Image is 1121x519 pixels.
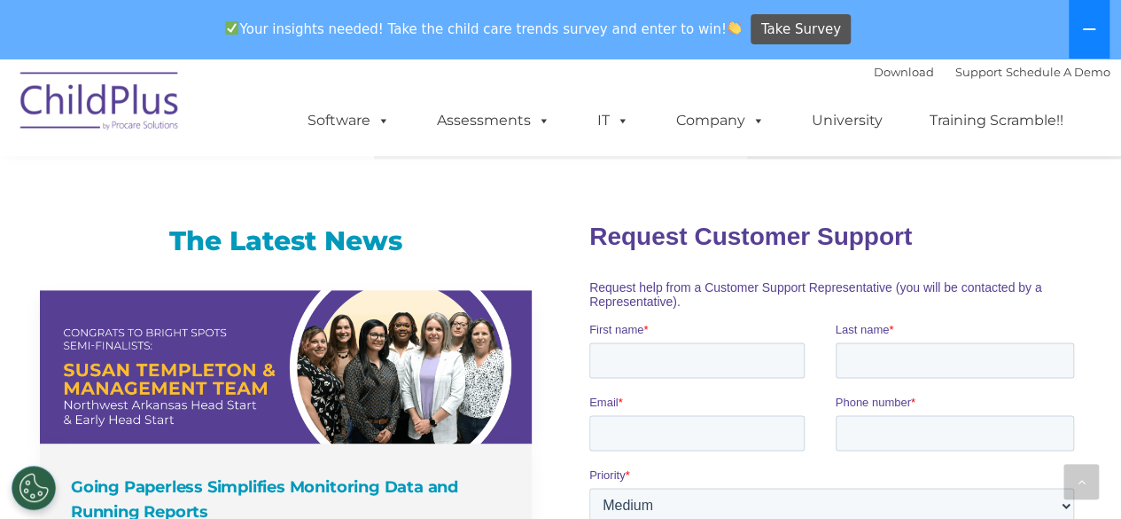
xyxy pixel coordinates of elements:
[246,190,322,203] span: Phone number
[218,12,749,46] span: Your insights needed! Take the child care trends survey and enter to win!
[761,14,841,45] span: Take Survey
[912,103,1081,138] a: Training Scramble!!
[419,103,568,138] a: Assessments
[728,21,741,35] img: 👏
[658,103,782,138] a: Company
[40,224,532,259] h3: The Latest News
[246,117,300,130] span: Last name
[12,59,189,148] img: ChildPlus by Procare Solutions
[1006,65,1110,79] a: Schedule A Demo
[874,65,934,79] a: Download
[225,21,238,35] img: ✅
[580,103,647,138] a: IT
[12,466,56,510] button: Cookies Settings
[751,14,851,45] a: Take Survey
[794,103,900,138] a: University
[955,65,1002,79] a: Support
[874,65,1110,79] font: |
[290,103,408,138] a: Software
